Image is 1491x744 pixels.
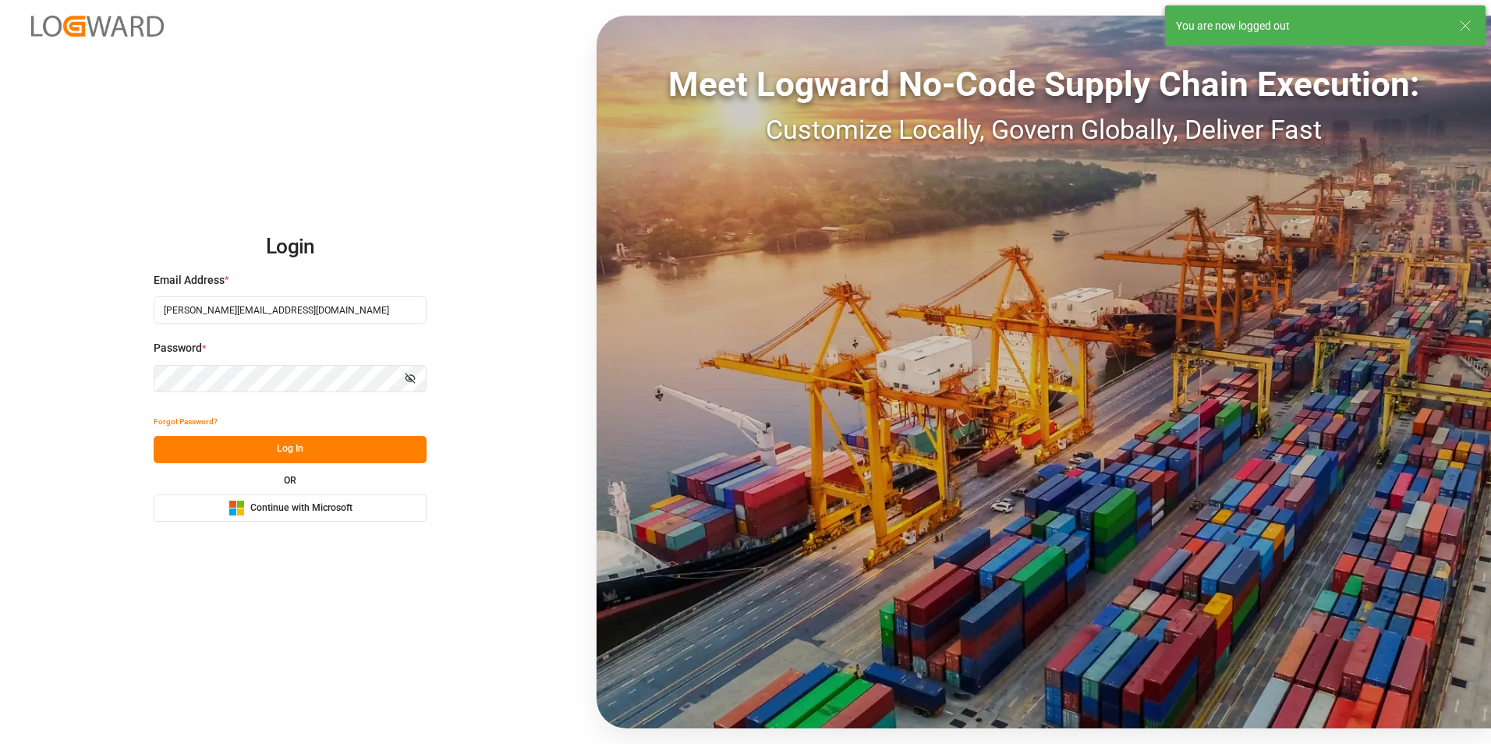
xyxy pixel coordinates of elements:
[597,110,1491,150] div: Customize Locally, Govern Globally, Deliver Fast
[284,476,296,485] small: OR
[250,501,352,515] span: Continue with Microsoft
[154,409,218,436] button: Forgot Password?
[154,436,427,463] button: Log In
[1176,18,1444,34] div: You are now logged out
[154,296,427,324] input: Enter your email
[597,58,1491,110] div: Meet Logward No-Code Supply Chain Execution:
[154,272,225,289] span: Email Address
[154,222,427,272] h2: Login
[154,340,202,356] span: Password
[154,494,427,522] button: Continue with Microsoft
[31,16,164,37] img: Logward_new_orange.png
